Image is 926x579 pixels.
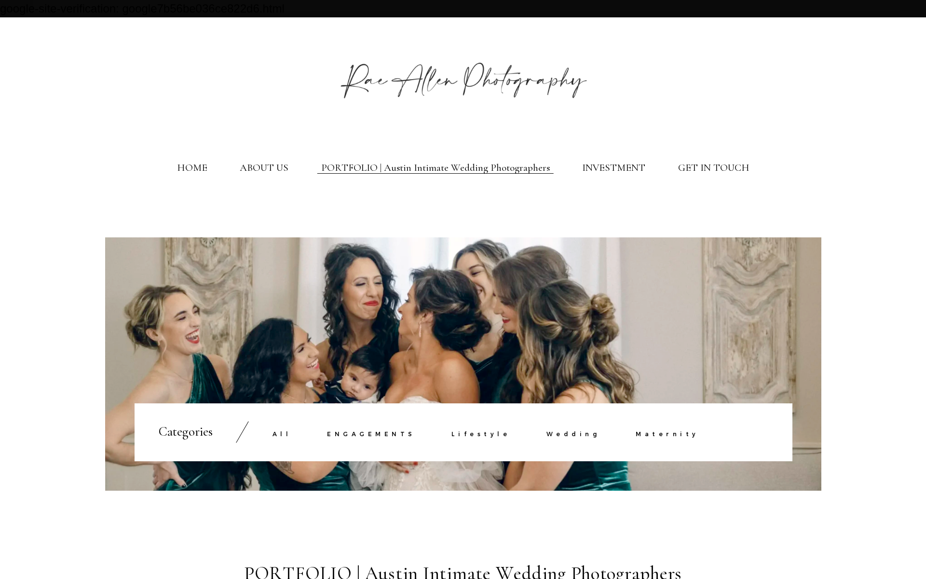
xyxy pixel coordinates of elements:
[636,430,699,438] a: Maternity
[177,162,207,174] a: HOME
[321,162,550,174] a: PORTFOLIO | Austin Intimate Wedding Photographers
[272,430,292,438] a: All
[240,162,288,174] a: ABOUT US
[582,162,645,174] a: INVESTMENT
[105,237,821,491] img: Rae Allen Photography | A group shot of the bride at old Bethany taking a photo with her bridesma...
[678,162,749,174] a: GET IN TOUCH
[159,424,213,440] h3: Categories
[546,430,600,438] a: Wedding
[327,430,416,438] a: ENGAGEMENTS
[451,430,511,438] a: Lifestyle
